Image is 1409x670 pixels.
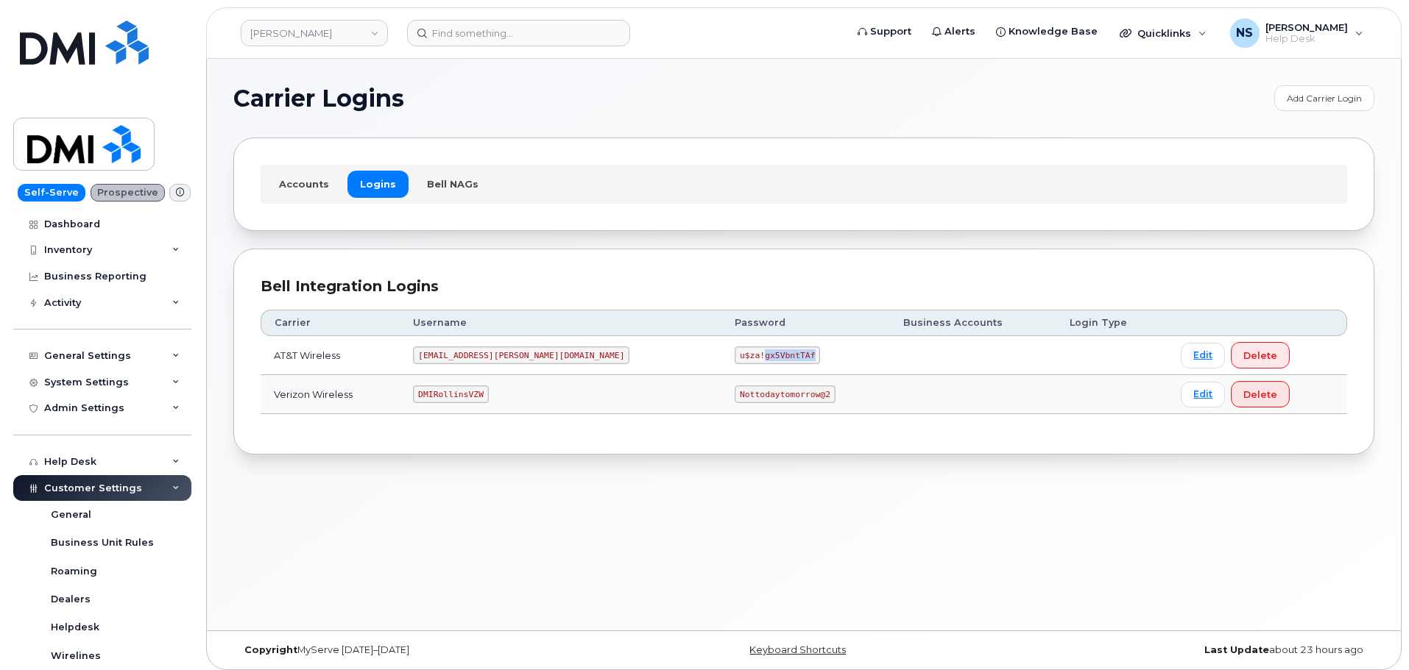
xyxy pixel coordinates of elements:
[1181,382,1225,407] a: Edit
[261,336,400,375] td: AT&T Wireless
[1231,342,1290,368] button: Delete
[721,310,889,336] th: Password
[244,644,297,655] strong: Copyright
[1204,644,1269,655] strong: Last Update
[233,644,614,656] div: MyServe [DATE]–[DATE]
[233,88,404,110] span: Carrier Logins
[1056,310,1168,336] th: Login Type
[890,310,1057,336] th: Business Accounts
[1274,85,1374,111] a: Add Carrier Login
[261,276,1347,297] div: Bell Integration Logins
[1243,349,1277,363] span: Delete
[1181,343,1225,368] a: Edit
[261,375,400,414] td: Verizon Wireless
[735,346,820,364] code: u$za!gx5VbntTAf
[749,644,846,655] a: Keyboard Shortcuts
[1231,381,1290,407] button: Delete
[1243,388,1277,402] span: Delete
[735,385,835,403] code: Nottodaytomorrow@2
[994,644,1374,656] div: about 23 hours ago
[400,310,721,336] th: Username
[414,171,491,197] a: Bell NAGs
[266,171,342,197] a: Accounts
[261,310,400,336] th: Carrier
[413,385,488,403] code: DMIRollinsVZW
[413,346,629,364] code: [EMAIL_ADDRESS][PERSON_NAME][DOMAIN_NAME]
[347,171,409,197] a: Logins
